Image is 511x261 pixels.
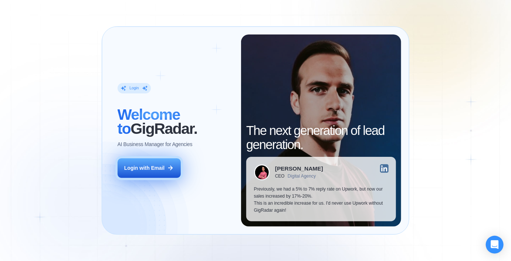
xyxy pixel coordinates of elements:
[486,236,504,254] div: Open Intercom Messenger
[118,158,181,178] button: Login with Email
[254,186,389,214] p: Previously, we had a 5% to 7% reply rate on Upwork, but now our sales increased by 17%-20%. This ...
[288,174,316,179] div: Digital Agency
[118,108,234,136] h2: ‍ GigRadar.
[129,86,139,91] div: Login
[246,123,396,152] h2: The next generation of lead generation.
[118,141,193,148] p: AI Business Manager for Agencies
[118,106,180,137] span: Welcome to
[275,174,284,179] div: CEO
[275,166,323,172] div: [PERSON_NAME]
[124,165,165,172] div: Login with Email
